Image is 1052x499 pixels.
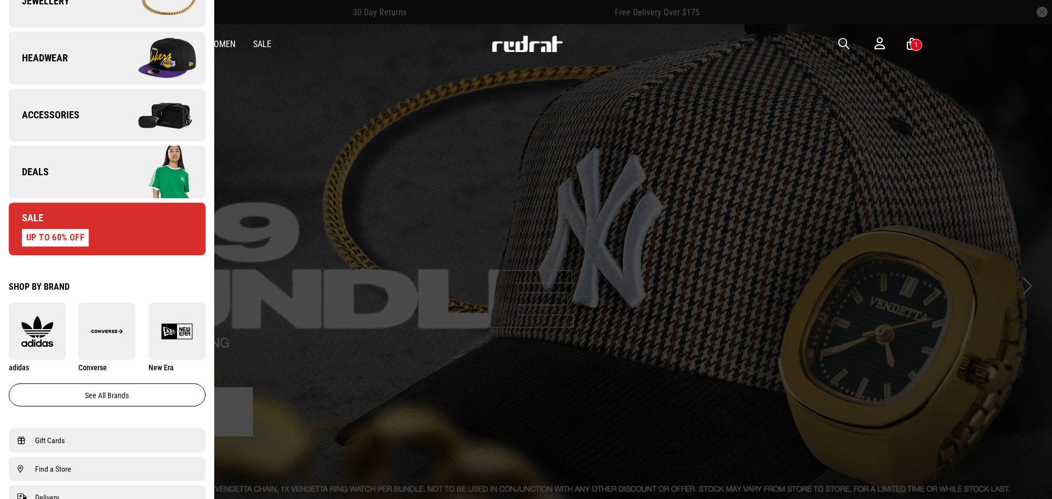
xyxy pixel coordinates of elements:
a: Find a Store [18,462,197,475]
span: Find a Store [35,462,71,475]
div: 1 [914,41,918,49]
img: Redrat logo [491,36,563,52]
div: UP TO 60% OFF [22,229,89,246]
a: Women [207,39,236,49]
a: Accessories Company [9,89,205,141]
img: adidas [9,316,66,347]
span: Deals [9,165,49,179]
span: Sale [9,211,43,225]
img: Company [107,145,205,199]
a: Headwear Company [9,32,205,84]
a: New Era New Era [148,303,205,372]
div: Shop by Brand [9,282,205,292]
button: Open LiveChat chat widget [9,4,42,37]
img: New Era [148,316,205,347]
img: Company [107,88,205,142]
a: adidas adidas [9,303,66,372]
a: Gift Cards [18,434,197,447]
a: Converse Converse [78,303,135,372]
a: See all brands [9,383,205,406]
span: Headwear [9,51,68,65]
span: Converse [78,363,107,372]
span: Accessories [9,108,79,122]
img: Company [107,31,205,85]
a: 1 [907,38,917,50]
a: Sale [253,39,271,49]
span: Gift Cards [35,434,65,447]
a: Sale UP TO 60% OFF [9,203,205,255]
img: Converse [78,316,135,347]
span: New Era [148,363,174,372]
span: adidas [9,363,29,372]
a: Deals Company [9,146,205,198]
